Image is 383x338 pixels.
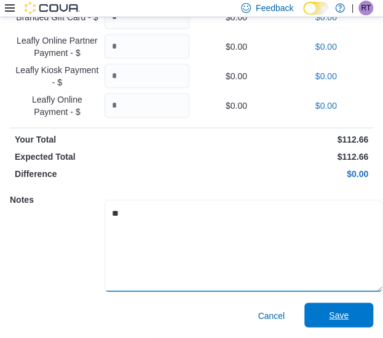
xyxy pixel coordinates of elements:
[105,5,189,29] input: Quantity
[15,34,100,59] p: Leafly Online Partner Payment - $
[283,70,368,82] p: $0.00
[105,34,189,59] input: Quantity
[303,2,329,15] input: Dark Mode
[194,151,369,163] p: $112.66
[194,70,279,82] p: $0.00
[15,133,189,146] p: Your Total
[25,2,80,14] img: Cova
[194,100,279,112] p: $0.00
[105,64,189,88] input: Quantity
[283,100,368,112] p: $0.00
[329,309,349,321] span: Save
[15,93,100,118] p: Leafly Online Payment - $
[10,187,102,212] h5: Notes
[194,41,279,53] p: $0.00
[256,2,293,14] span: Feedback
[15,11,100,23] p: Branded Gift Card - $
[194,133,369,146] p: $112.66
[258,310,285,322] span: Cancel
[358,1,373,15] div: Rachel Turner
[283,41,368,53] p: $0.00
[194,168,369,180] p: $0.00
[361,1,371,15] span: RT
[253,304,290,328] button: Cancel
[304,303,373,328] button: Save
[194,11,279,23] p: $0.00
[105,93,189,118] input: Quantity
[15,151,189,163] p: Expected Total
[351,1,353,15] p: |
[15,64,100,88] p: Leafly Kiosk Payment - $
[15,168,189,180] p: Difference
